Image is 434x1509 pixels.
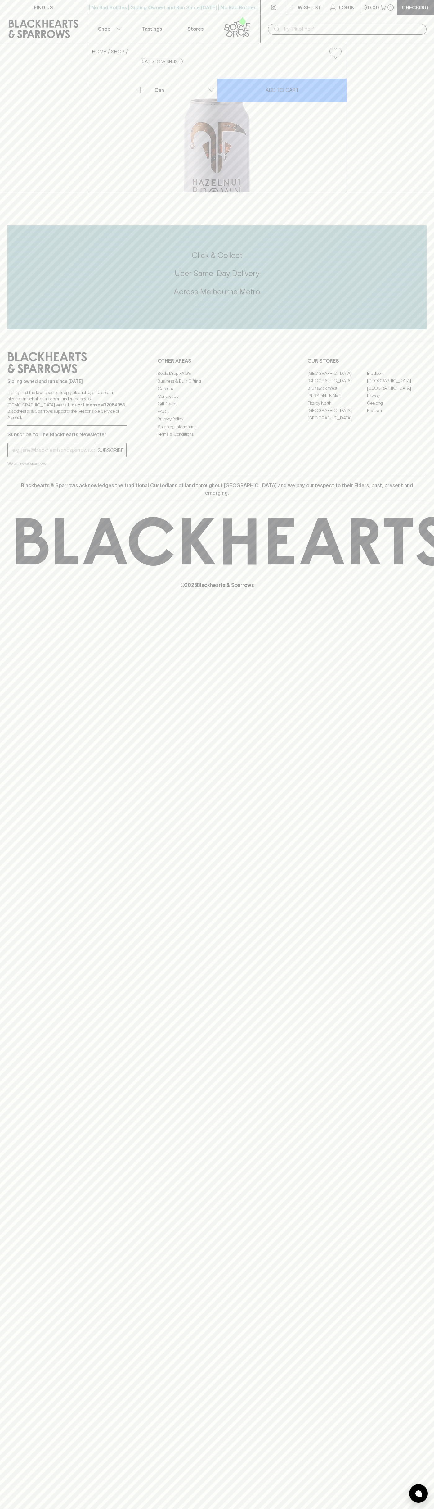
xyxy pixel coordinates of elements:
[158,357,277,365] p: OTHER AREAS
[87,64,347,192] img: 70663.png
[367,407,427,414] a: Prahran
[307,357,427,365] p: OUR STORES
[98,446,124,454] p: SUBSCRIBE
[158,392,277,400] a: Contact Us
[402,4,430,11] p: Checkout
[92,49,106,54] a: HOME
[158,370,277,377] a: Bottle Drop FAQ's
[142,58,183,65] button: Add to wishlist
[158,377,277,385] a: Business & Bulk Gifting
[158,423,277,430] a: Shipping Information
[98,25,110,33] p: Shop
[158,385,277,392] a: Careers
[266,86,299,94] p: ADD TO CART
[307,384,367,392] a: Brunswick West
[367,399,427,407] a: Geelong
[307,377,367,384] a: [GEOGRAPHIC_DATA]
[7,250,427,261] h5: Click & Collect
[154,86,164,94] p: Can
[367,377,427,384] a: [GEOGRAPHIC_DATA]
[87,15,131,43] button: Shop
[7,268,427,279] h5: Uber Same-Day Delivery
[367,369,427,377] a: Braddon
[142,25,162,33] p: Tastings
[7,378,127,384] p: Sibling owned and run since [DATE]
[174,15,217,43] a: Stores
[68,402,125,407] strong: Liquor License #32064953
[158,400,277,408] a: Gift Cards
[7,287,427,297] h5: Across Melbourne Metro
[7,225,427,329] div: Call to action block
[7,389,127,420] p: It is against the law to sell or supply alcohol to, or to obtain alcohol on behalf of a person un...
[307,399,367,407] a: Fitzroy North
[307,414,367,422] a: [GEOGRAPHIC_DATA]
[307,407,367,414] a: [GEOGRAPHIC_DATA]
[12,445,95,455] input: e.g. jane@blackheartsandsparrows.com.au
[187,25,204,33] p: Stores
[307,392,367,399] a: [PERSON_NAME]
[367,384,427,392] a: [GEOGRAPHIC_DATA]
[283,24,422,34] input: Try "Pinot noir"
[367,392,427,399] a: Fitzroy
[307,369,367,377] a: [GEOGRAPHIC_DATA]
[12,482,422,496] p: Blackhearts & Sparrows acknowledges the traditional Custodians of land throughout [GEOGRAPHIC_DAT...
[7,431,127,438] p: Subscribe to The Blackhearts Newsletter
[158,415,277,423] a: Privacy Policy
[415,1490,422,1497] img: bubble-icon
[130,15,174,43] a: Tastings
[364,4,379,11] p: $0.00
[339,4,355,11] p: Login
[327,45,344,61] button: Add to wishlist
[158,431,277,438] a: Terms & Conditions
[34,4,53,11] p: FIND US
[111,49,124,54] a: SHOP
[298,4,321,11] p: Wishlist
[7,460,127,467] p: We will never spam you
[217,79,347,102] button: ADD TO CART
[95,443,126,457] button: SUBSCRIBE
[152,84,217,96] div: Can
[389,6,392,9] p: 0
[158,408,277,415] a: FAQ's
